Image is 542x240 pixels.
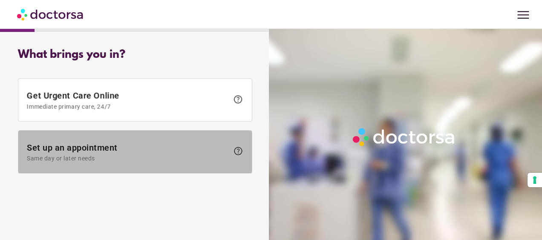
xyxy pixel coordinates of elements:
[27,103,229,110] span: Immediate primary care, 24/7
[515,7,531,23] span: menu
[18,49,252,61] div: What brings you in?
[27,143,229,162] span: Set up an appointment
[27,155,229,162] span: Same day or later needs
[27,91,229,110] span: Get Urgent Care Online
[233,94,243,104] span: help
[233,146,243,156] span: help
[17,5,84,24] img: Doctorsa.com
[350,125,458,149] img: Logo-Doctorsa-trans-White-partial-flat.png
[528,173,542,187] button: Your consent preferences for tracking technologies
